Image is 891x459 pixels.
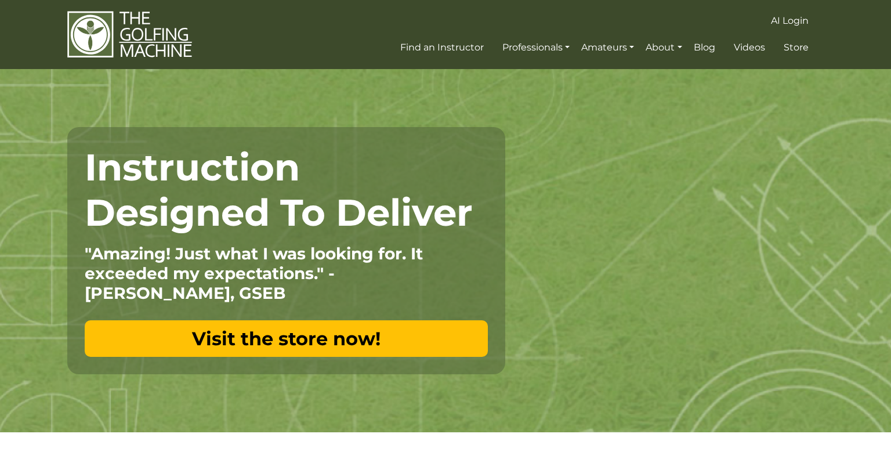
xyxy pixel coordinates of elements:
[85,244,488,303] p: "Amazing! Just what I was looking for. It exceeded my expectations." - [PERSON_NAME], GSEB
[731,37,768,58] a: Videos
[578,37,637,58] a: Amateurs
[734,42,765,53] span: Videos
[768,10,812,31] a: AI Login
[400,42,484,53] span: Find an Instructor
[397,37,487,58] a: Find an Instructor
[784,42,809,53] span: Store
[499,37,573,58] a: Professionals
[771,15,809,26] span: AI Login
[691,37,718,58] a: Blog
[67,10,192,59] img: The Golfing Machine
[85,144,488,235] h1: Instruction Designed To Deliver
[643,37,684,58] a: About
[85,320,488,357] a: Visit the store now!
[781,37,812,58] a: Store
[694,42,715,53] span: Blog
